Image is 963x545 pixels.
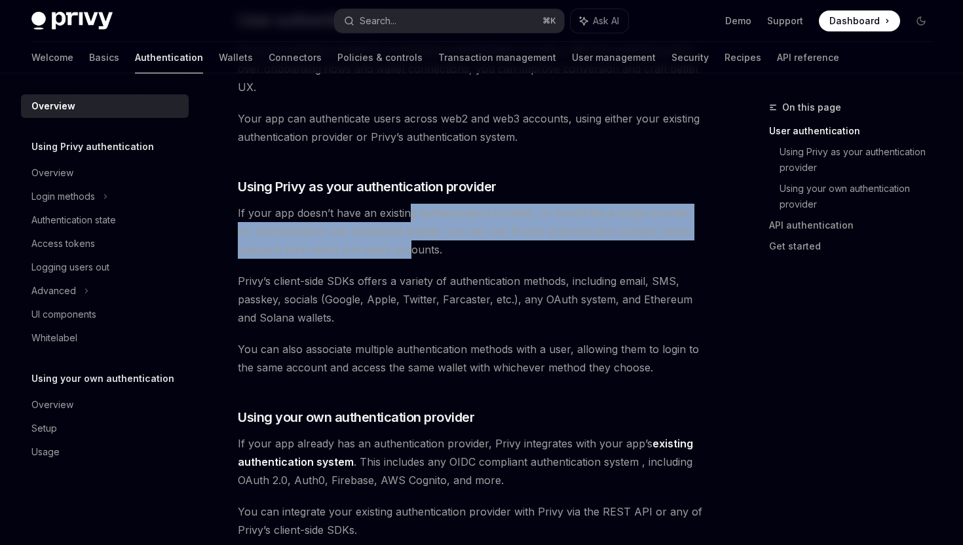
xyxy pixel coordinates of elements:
[238,272,709,327] span: Privy’s client-side SDKs offers a variety of authentication methods, including email, SMS, passke...
[89,42,119,73] a: Basics
[238,204,709,259] span: If your app doesn’t have an existing authentication provider, or would like a single provider for...
[21,440,189,464] a: Usage
[335,9,563,33] button: Search...⌘K
[769,236,942,257] a: Get started
[219,42,253,73] a: Wallets
[21,208,189,232] a: Authentication state
[769,215,942,236] a: API authentication
[31,236,95,252] div: Access tokens
[31,12,113,30] img: dark logo
[819,10,900,31] a: Dashboard
[360,13,396,29] div: Search...
[21,393,189,417] a: Overview
[269,42,322,73] a: Connectors
[31,212,116,228] div: Authentication state
[829,14,880,28] span: Dashboard
[777,42,839,73] a: API reference
[725,14,751,28] a: Demo
[31,371,174,386] h5: Using your own authentication
[31,42,73,73] a: Welcome
[31,165,73,181] div: Overview
[21,303,189,326] a: UI components
[671,42,709,73] a: Security
[238,178,497,196] span: Using Privy as your authentication provider
[337,42,423,73] a: Policies & controls
[780,178,942,215] a: Using your own authentication provider
[21,94,189,118] a: Overview
[593,14,619,28] span: Ask AI
[911,10,932,31] button: Toggle dark mode
[31,330,77,346] div: Whitelabel
[31,259,109,275] div: Logging users out
[31,139,154,155] h5: Using Privy authentication
[438,42,556,73] a: Transaction management
[21,161,189,185] a: Overview
[571,9,628,33] button: Ask AI
[767,14,803,28] a: Support
[31,307,96,322] div: UI components
[31,283,76,299] div: Advanced
[238,502,709,539] span: You can integrate your existing authentication provider with Privy via the REST API or any of Pri...
[238,408,474,426] span: Using your own authentication provider
[238,434,709,489] span: If your app already has an authentication provider, Privy integrates with your app’s . This inclu...
[238,109,709,146] span: Your app can authenticate users across web2 and web3 accounts, using either your existing authent...
[780,141,942,178] a: Using Privy as your authentication provider
[21,326,189,350] a: Whitelabel
[725,42,761,73] a: Recipes
[31,397,73,413] div: Overview
[31,189,95,204] div: Login methods
[135,42,203,73] a: Authentication
[21,232,189,255] a: Access tokens
[572,42,656,73] a: User management
[238,340,709,377] span: You can also associate multiple authentication methods with a user, allowing them to login to the...
[31,421,57,436] div: Setup
[769,121,942,141] a: User authentication
[31,444,60,460] div: Usage
[21,255,189,279] a: Logging users out
[542,16,556,26] span: ⌘ K
[31,98,75,114] div: Overview
[21,417,189,440] a: Setup
[782,100,841,115] span: On this page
